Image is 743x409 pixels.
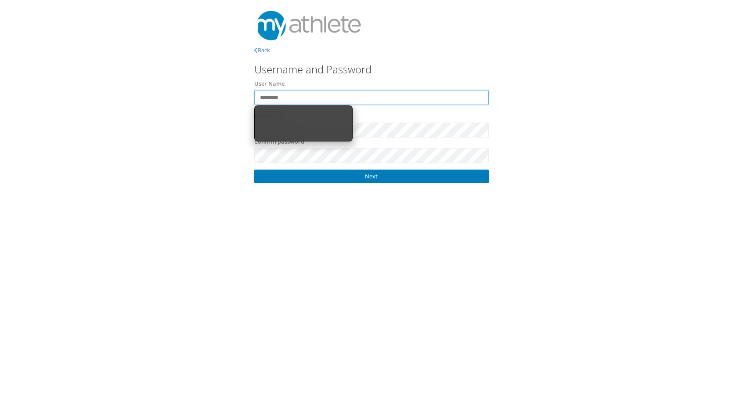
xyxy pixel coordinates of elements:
label: User Name [254,80,285,88]
img: myathleteFinal-all-01_main_logo_new_site.jpg [254,9,363,42]
a: Next [254,170,489,183]
a: Back [254,46,270,54]
h3: Username and Password [254,64,489,75]
label: Confirm password [254,138,304,146]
